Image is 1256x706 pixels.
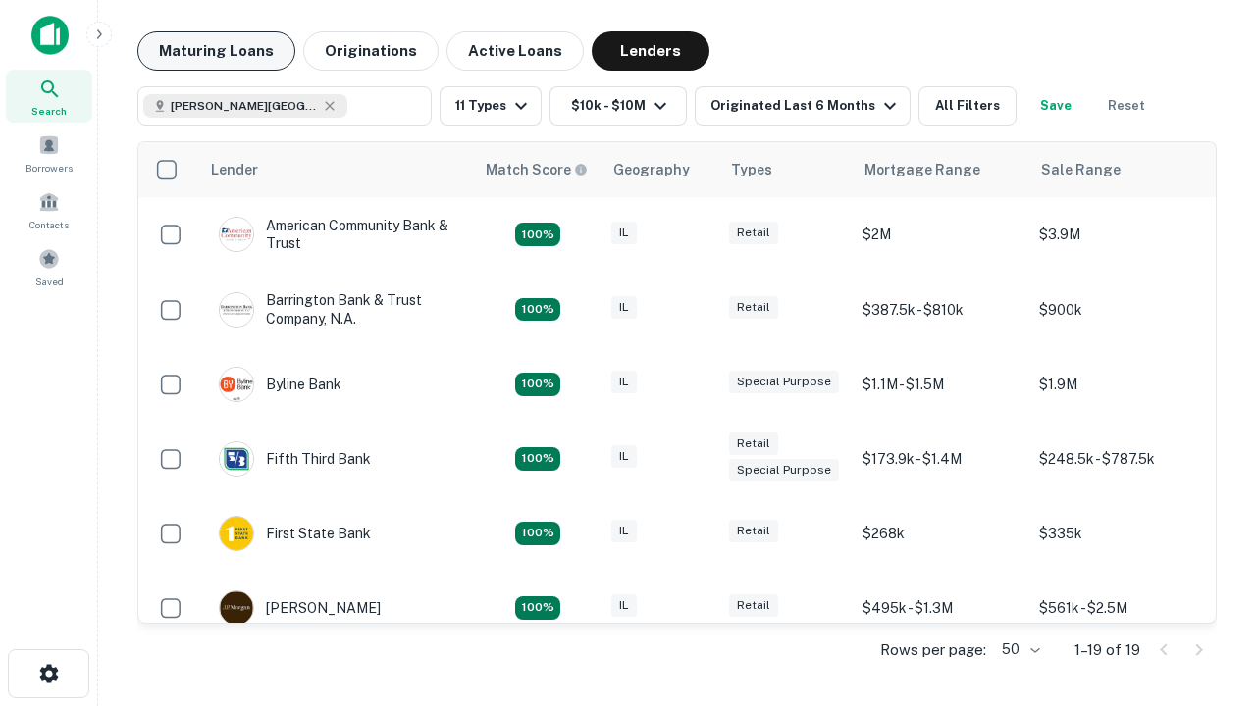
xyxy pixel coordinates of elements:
img: picture [220,591,253,625]
th: Lender [199,142,474,197]
div: Matching Properties: 2, hasApolloMatch: undefined [515,596,560,620]
button: Lenders [592,31,709,71]
a: Contacts [6,183,92,236]
a: Saved [6,240,92,293]
div: Special Purpose [729,371,839,393]
button: Save your search to get updates of matches that match your search criteria. [1024,86,1087,126]
div: Byline Bank [219,367,341,402]
span: [PERSON_NAME][GEOGRAPHIC_DATA], [GEOGRAPHIC_DATA] [171,97,318,115]
td: $173.9k - $1.4M [853,422,1029,496]
div: American Community Bank & Trust [219,217,454,252]
td: $2M [853,197,1029,272]
p: 1–19 of 19 [1074,638,1140,662]
div: Sale Range [1041,158,1121,181]
a: Search [6,70,92,123]
img: picture [220,442,253,476]
td: $561k - $2.5M [1029,571,1206,645]
th: Geography [602,142,719,197]
th: Types [719,142,853,197]
div: IL [611,594,637,617]
td: $335k [1029,496,1206,571]
div: [PERSON_NAME] [219,590,381,626]
div: Geography [613,158,690,181]
div: IL [611,445,637,468]
div: Capitalize uses an advanced AI algorithm to match your search with the best lender. The match sco... [486,159,588,180]
img: picture [220,218,253,251]
img: picture [220,517,253,550]
div: Retail [729,432,778,455]
button: $10k - $10M [549,86,687,126]
button: Originated Last 6 Months [695,86,911,126]
th: Mortgage Range [853,142,1029,197]
th: Sale Range [1029,142,1206,197]
div: Retail [729,594,778,617]
div: Barrington Bank & Trust Company, N.a. [219,291,454,327]
div: IL [611,296,637,319]
td: $495k - $1.3M [853,571,1029,645]
span: Saved [35,274,64,289]
td: $1.9M [1029,347,1206,422]
div: Lender [211,158,258,181]
button: Reset [1095,86,1158,126]
iframe: Chat Widget [1158,486,1256,580]
p: Rows per page: [880,638,986,662]
button: 11 Types [440,86,542,126]
div: Matching Properties: 2, hasApolloMatch: undefined [515,223,560,246]
button: Active Loans [446,31,584,71]
img: picture [220,368,253,401]
button: All Filters [918,86,1017,126]
div: IL [611,371,637,393]
div: Matching Properties: 2, hasApolloMatch: undefined [515,447,560,471]
a: Borrowers [6,126,92,179]
button: Maturing Loans [137,31,295,71]
td: $3.9M [1029,197,1206,272]
div: IL [611,520,637,542]
div: Special Purpose [729,459,839,481]
div: 50 [994,635,1043,664]
div: IL [611,222,637,244]
span: Search [31,103,67,119]
div: First State Bank [219,516,371,551]
div: Fifth Third Bank [219,441,371,477]
td: $1.1M - $1.5M [853,347,1029,422]
img: capitalize-icon.png [31,16,69,55]
div: Retail [729,222,778,244]
td: $387.5k - $810k [853,272,1029,346]
th: Capitalize uses an advanced AI algorithm to match your search with the best lender. The match sco... [474,142,602,197]
div: Matching Properties: 2, hasApolloMatch: undefined [515,298,560,322]
div: Matching Properties: 3, hasApolloMatch: undefined [515,373,560,396]
div: Retail [729,520,778,542]
div: Matching Properties: 2, hasApolloMatch: undefined [515,522,560,545]
h6: Match Score [486,159,584,180]
td: $248.5k - $787.5k [1029,422,1206,496]
div: Retail [729,296,778,319]
td: $900k [1029,272,1206,346]
td: $268k [853,496,1029,571]
div: Types [731,158,772,181]
button: Originations [303,31,439,71]
span: Contacts [29,217,69,232]
span: Borrowers [26,160,73,176]
div: Mortgage Range [864,158,980,181]
img: picture [220,293,253,327]
div: Originated Last 6 Months [710,94,902,118]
